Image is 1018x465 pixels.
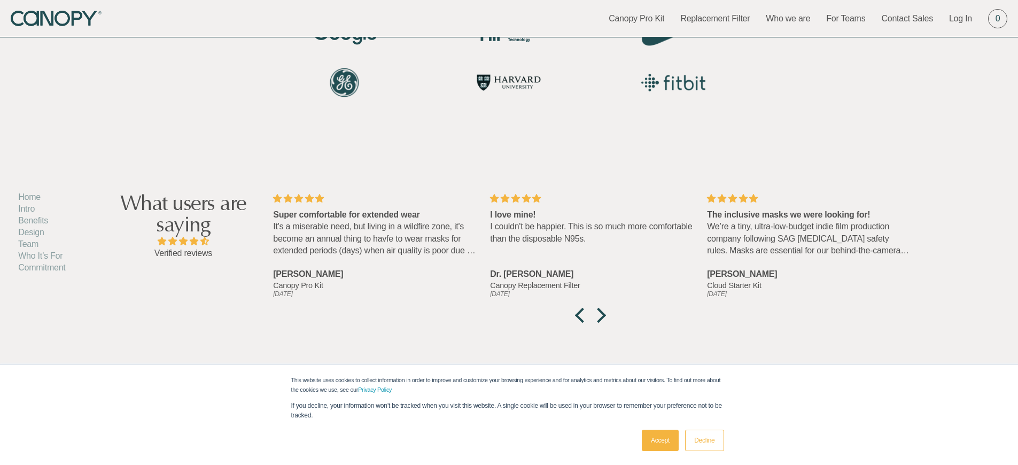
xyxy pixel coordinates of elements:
div: 5 stars [490,192,694,205]
h2: What users are saying [102,192,265,235]
a: 0 [988,9,1007,28]
a: Cloud Starter Kit [707,280,911,291]
p: I couldn't be happier. This is so much more comfortable than the disposable N95s. [490,221,694,245]
span: This website uses cookies to collect information in order to improve and customize your browsing ... [291,377,721,393]
a: Canopy Pro Kit [609,13,664,25]
div: Super comfortable for extended wear [273,209,477,221]
span: 4.52 stars [102,235,265,247]
a: Privacy Policy [358,386,392,393]
a: Accept [642,430,679,451]
a: For Teams [826,13,865,25]
p: It's a miserable need, but living in a wildfire zone, it's become an annual thing to havfe to wea... [273,221,477,257]
a: Who we are [766,13,810,25]
a: Home [18,192,41,201]
div: I love mine! [490,209,694,221]
div: [DATE] [273,291,477,297]
a: Replacement Filter [680,13,750,25]
a: Who It’s For [18,251,63,260]
a: Verified reviews [154,249,212,258]
a: Intro [18,204,35,213]
div: 5 stars [707,192,911,205]
div: Dr. [PERSON_NAME] [490,268,694,280]
div: [DATE] [707,291,911,297]
div: [PERSON_NAME] [707,268,911,280]
a: Team [18,239,38,249]
a: Contact Sales [881,13,933,25]
div: [DATE] [490,291,694,297]
a: Design [18,228,44,237]
span: 0 [996,13,1000,25]
a: Log In [949,13,972,25]
p: We’re a tiny, ultra-low-budget indie film production company following SAG [MEDICAL_DATA] safety ... [707,221,911,257]
p: If you decline, your information won’t be tracked when you visit this website. A single cookie wi... [291,401,727,420]
a: Commitment [18,263,65,272]
div: 5 stars [273,192,477,205]
div: The inclusive masks we were looking for! [707,209,911,221]
div: [PERSON_NAME] [273,268,477,280]
a: Benefits [18,216,48,225]
a: Decline [685,430,724,451]
a: Canopy Replacement Filter [490,280,694,291]
a: Canopy Pro Kit [273,280,477,291]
